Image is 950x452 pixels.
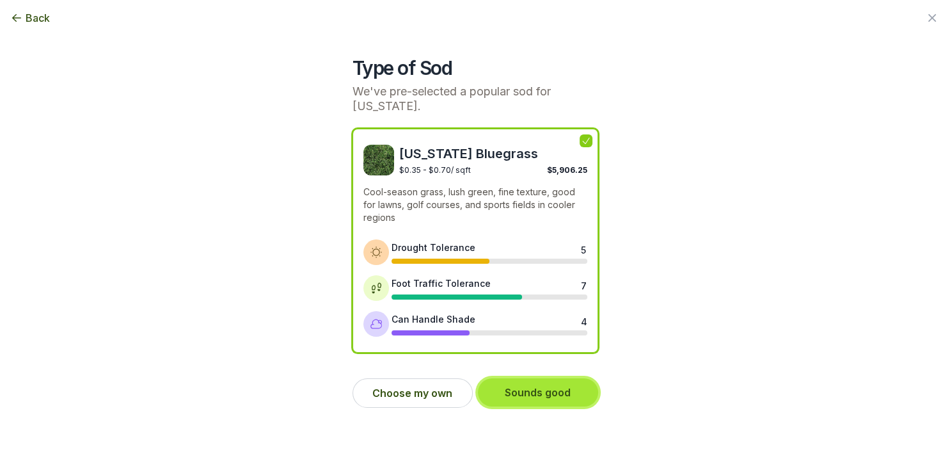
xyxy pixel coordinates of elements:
p: Cool-season grass, lush green, fine texture, good for lawns, golf courses, and sports fields in c... [363,186,587,224]
button: Sounds good [478,378,598,407]
button: Back [10,10,50,26]
span: $5,906.25 [547,165,587,175]
div: Can Handle Shade [392,312,475,326]
div: 7 [581,279,586,289]
img: Shade tolerance icon [370,318,383,330]
div: 4 [581,315,586,325]
div: 5 [581,243,586,254]
div: Foot Traffic Tolerance [392,277,491,290]
div: Drought Tolerance [392,241,475,254]
img: Drought tolerance icon [370,246,383,259]
span: $0.35 - $0.70 / sqft [399,165,471,175]
img: Kentucky Bluegrass sod image [363,145,394,175]
button: Choose my own [352,378,473,408]
span: Back [26,10,50,26]
h2: Type of Sod [352,56,598,79]
img: Foot traffic tolerance icon [370,282,383,295]
span: [US_STATE] Bluegrass [399,145,587,163]
p: We've pre-selected a popular sod for [US_STATE]. [352,85,598,113]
